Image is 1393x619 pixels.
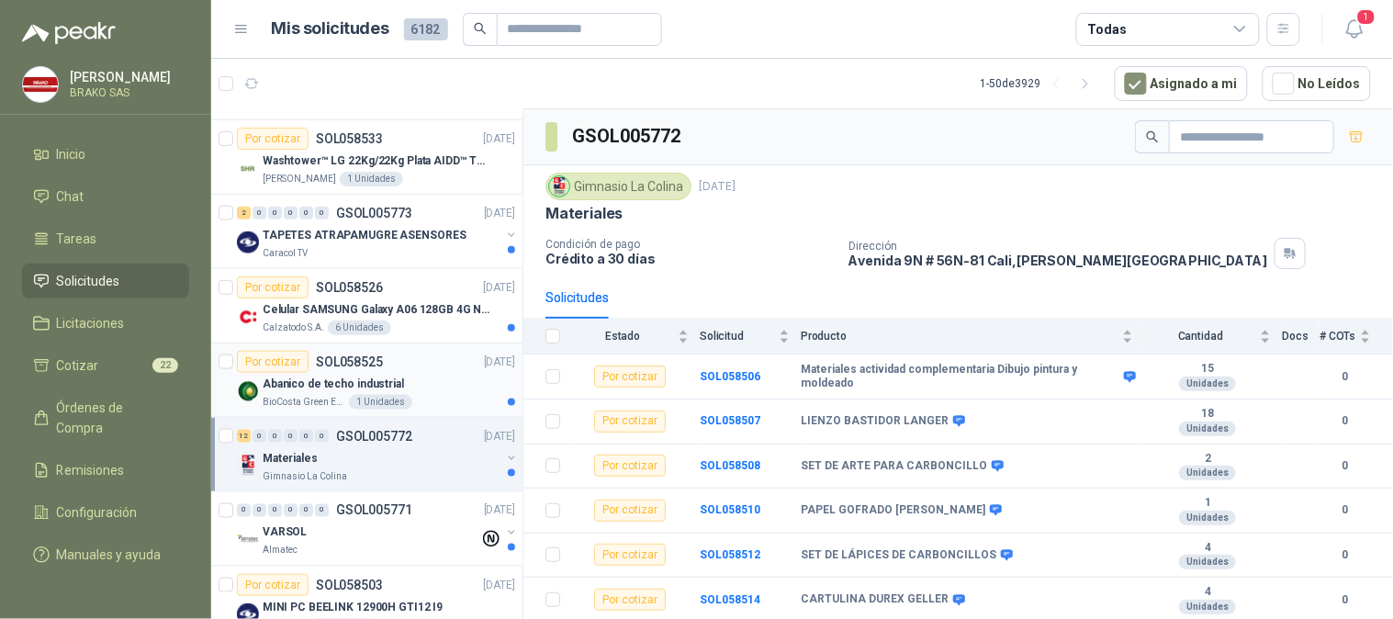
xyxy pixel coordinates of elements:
[484,205,515,222] p: [DATE]
[237,276,309,298] div: Por cotizar
[70,71,185,84] p: [PERSON_NAME]
[268,207,282,219] div: 0
[22,264,189,298] a: Solicitudes
[70,87,185,98] p: BRAKO SAS
[484,577,515,594] p: [DATE]
[474,22,487,35] span: search
[1338,13,1371,46] button: 1
[594,411,666,433] div: Por cotizar
[594,544,666,566] div: Por cotizar
[22,221,189,256] a: Tareas
[700,330,775,343] span: Solicitud
[700,503,760,516] a: SOL058510
[849,253,1267,268] p: Avenida 9N # 56N-81 Cali , [PERSON_NAME][GEOGRAPHIC_DATA]
[1263,66,1371,101] button: No Leídos
[263,469,347,484] p: Gimnasio La Colina
[268,504,282,517] div: 0
[1320,368,1371,386] b: 0
[545,287,609,308] div: Solicitudes
[316,355,383,368] p: SOL058525
[284,207,298,219] div: 0
[572,122,683,151] h3: GSOL005772
[545,173,691,200] div: Gimnasio La Colina
[22,22,116,44] img: Logo peakr
[315,430,329,443] div: 0
[699,178,736,196] p: [DATE]
[336,430,412,443] p: GSOL005772
[57,460,125,480] span: Remisiones
[57,545,162,565] span: Manuales y ayuda
[700,548,760,561] a: SOL058512
[571,330,674,343] span: Estado
[263,301,491,319] p: Celular SAMSUNG Galaxy A06 128GB 4G Negro
[22,179,189,214] a: Chat
[801,319,1144,355] th: Producto
[299,504,313,517] div: 0
[253,504,266,517] div: 0
[349,395,412,410] div: 1 Unidades
[801,548,996,563] b: SET DE LÁPICES DE CARBONCILLOS
[1144,452,1271,467] b: 2
[22,390,189,445] a: Órdenes de Compra
[22,348,189,383] a: Cotizar22
[263,450,318,467] p: Materiales
[237,430,251,443] div: 12
[22,137,189,172] a: Inicio
[1179,511,1236,525] div: Unidades
[315,207,329,219] div: 0
[336,504,412,517] p: GSOL005771
[1320,501,1371,519] b: 0
[263,395,345,410] p: BioCosta Green Energy S.A.S
[284,430,298,443] div: 0
[57,229,97,249] span: Tareas
[700,593,760,606] a: SOL058514
[237,380,259,402] img: Company Logo
[253,207,266,219] div: 0
[1144,362,1271,377] b: 15
[700,414,760,427] a: SOL058507
[1320,412,1371,430] b: 0
[1146,130,1159,143] span: search
[1179,377,1236,391] div: Unidades
[849,240,1267,253] p: Dirección
[1144,330,1256,343] span: Cantidad
[237,231,259,253] img: Company Logo
[1144,496,1271,511] b: 1
[22,453,189,488] a: Remisiones
[1320,591,1371,609] b: 0
[700,459,760,472] a: SOL058508
[484,428,515,445] p: [DATE]
[1320,330,1356,343] span: # COTs
[237,202,519,261] a: 2 0 0 0 0 0 GSOL005773[DATE] Company LogoTAPETES ATRAPAMUGRE ASENSORESCaracol TV
[263,227,466,244] p: TAPETES ATRAPAMUGRE ASENSORES
[700,370,760,383] b: SOL058506
[237,504,251,517] div: 0
[336,207,412,219] p: GSOL005773
[1144,585,1271,600] b: 4
[23,67,58,102] img: Company Logo
[263,376,404,393] p: Abanico de techo industrial
[1088,19,1127,39] div: Todas
[801,330,1118,343] span: Producto
[1356,8,1376,26] span: 1
[801,414,949,429] b: LIENZO BASTIDOR LANGER
[237,425,519,484] a: 12 0 0 0 0 0 GSOL005772[DATE] Company LogoMaterialesGimnasio La Colina
[1179,600,1236,614] div: Unidades
[57,398,172,438] span: Órdenes de Compra
[299,207,313,219] div: 0
[237,128,309,150] div: Por cotizar
[340,172,403,186] div: 1 Unidades
[263,599,443,616] p: MINI PC BEELINK 12900H GTI12 I9
[801,503,985,518] b: PAPEL GOFRADO [PERSON_NAME]
[237,529,259,551] img: Company Logo
[484,502,515,520] p: [DATE]
[316,281,383,294] p: SOL058526
[211,269,522,343] a: Por cotizarSOL058526[DATE] Company LogoCelular SAMSUNG Galaxy A06 128GB 4G NegroCalzatodo S.A.6 U...
[284,504,298,517] div: 0
[328,321,391,335] div: 6 Unidades
[700,319,801,355] th: Solicitud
